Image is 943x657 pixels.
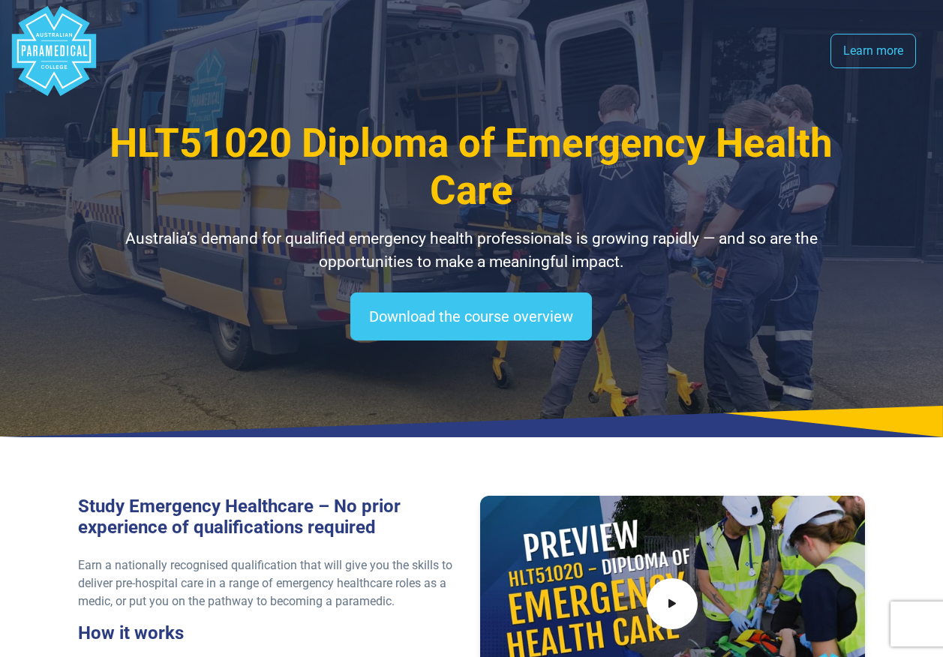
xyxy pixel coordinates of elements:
div: Australian Paramedical College [9,6,99,96]
h3: Study Emergency Healthcare – No prior experience of qualifications required [78,496,462,539]
a: Download the course overview [350,292,592,340]
a: Learn more [830,34,916,68]
p: Earn a nationally recognised qualification that will give you the skills to deliver pre-hospital ... [78,556,462,610]
h3: How it works [78,622,462,644]
p: Australia’s demand for qualified emergency health professionals is growing rapidly — and so are t... [78,227,864,274]
span: HLT51020 Diploma of Emergency Health Care [110,120,833,214]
